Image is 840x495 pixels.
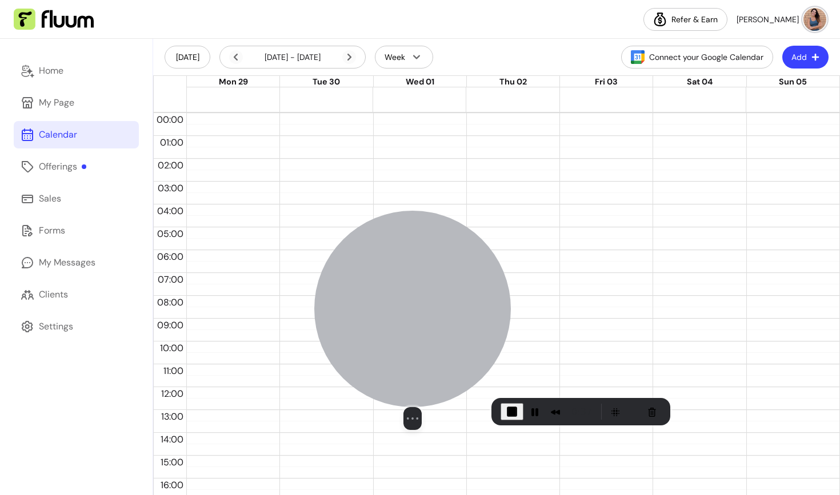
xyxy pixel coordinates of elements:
[154,319,186,331] span: 09:00
[737,14,799,25] span: [PERSON_NAME]
[219,76,248,88] button: Mon 29
[157,342,186,354] span: 10:00
[39,288,68,301] div: Clients
[406,76,434,88] button: Wed 01
[154,114,186,126] span: 00:00
[229,50,356,64] div: [DATE] - [DATE]
[155,182,186,194] span: 03:00
[158,479,186,491] span: 16:00
[39,64,63,78] div: Home
[39,96,74,110] div: My Page
[158,388,186,400] span: 12:00
[161,365,186,377] span: 11:00
[158,411,186,422] span: 13:00
[39,192,61,206] div: Sales
[154,251,186,263] span: 06:00
[779,76,807,88] button: Sun 05
[14,153,139,180] a: Offerings
[14,281,139,308] a: Clients
[313,77,340,87] span: Tue 30
[39,320,73,333] div: Settings
[14,185,139,212] a: Sales
[14,249,139,276] a: My Messages
[375,46,433,69] button: Week
[14,89,139,116] a: My Page
[737,8,826,31] button: avatar[PERSON_NAME]
[499,77,527,87] span: Thu 02
[14,121,139,148] a: Calendar
[14,217,139,244] a: Forms
[39,256,95,269] div: My Messages
[165,46,210,69] button: [DATE]
[643,8,727,31] a: Refer & Earn
[219,77,248,87] span: Mon 29
[154,205,186,217] span: 04:00
[621,46,773,69] button: Connect your Google Calendar
[155,159,186,171] span: 02:00
[14,313,139,340] a: Settings
[782,46,829,69] button: Add
[499,76,527,88] button: Thu 02
[157,136,186,148] span: 01:00
[158,456,186,468] span: 15:00
[39,224,65,238] div: Forms
[155,273,186,285] span: 07:00
[406,77,434,87] span: Wed 01
[687,77,713,87] span: Sat 04
[14,9,94,30] img: Fluum Logo
[803,8,826,31] img: avatar
[154,228,186,240] span: 05:00
[39,128,77,142] div: Calendar
[14,57,139,84] a: Home
[595,77,618,87] span: Fri 03
[687,76,713,88] button: Sat 04
[631,50,645,64] img: Google Calendar Icon
[154,296,186,308] span: 08:00
[158,433,186,445] span: 14:00
[39,160,86,174] div: Offerings
[595,76,618,88] button: Fri 03
[313,76,340,88] button: Tue 30
[779,77,807,87] span: Sun 05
